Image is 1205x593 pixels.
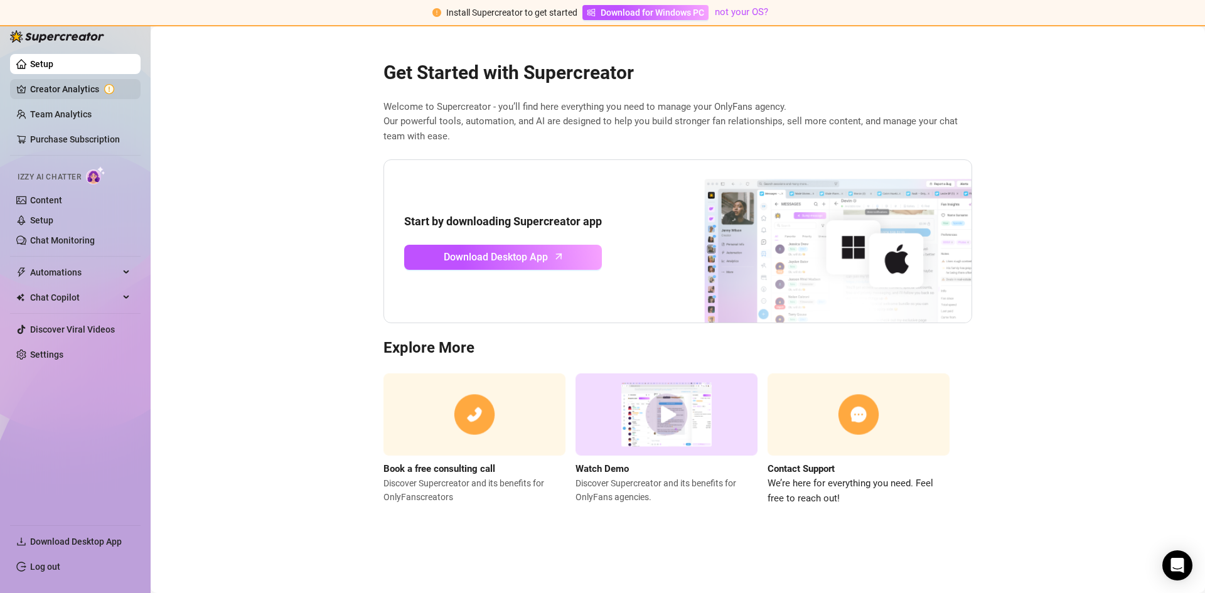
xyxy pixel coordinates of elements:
span: We’re here for everything you need. Feel free to reach out! [768,476,950,506]
span: Izzy AI Chatter [18,171,81,183]
a: Discover Viral Videos [30,324,115,334]
span: download [16,537,26,547]
span: Download for Windows PC [601,6,704,19]
span: Discover Supercreator and its benefits for OnlyFans creators [383,476,565,504]
img: Chat Copilot [16,293,24,302]
a: Log out [30,562,60,572]
img: consulting call [383,373,565,456]
span: Download Desktop App [444,249,548,265]
span: Welcome to Supercreator - you’ll find here everything you need to manage your OnlyFans agency. Ou... [383,100,972,144]
a: Setup [30,59,53,69]
a: Download for Windows PC [582,5,709,20]
strong: Contact Support [768,463,835,474]
span: windows [587,8,596,17]
a: Setup [30,215,53,225]
img: AI Chatter [86,166,105,184]
a: not your OS? [715,6,768,18]
a: Book a free consulting callDiscover Supercreator and its benefits for OnlyFanscreators [383,373,565,506]
h2: Get Started with Supercreator [383,61,972,85]
img: contact support [768,373,950,456]
div: Open Intercom Messenger [1162,550,1192,580]
a: Creator Analytics exclamation-circle [30,79,131,99]
img: logo-BBDzfeDw.svg [10,30,104,43]
a: Team Analytics [30,109,92,119]
strong: Book a free consulting call [383,463,495,474]
a: Purchase Subscription [30,129,131,149]
strong: Watch Demo [576,463,629,474]
a: Content [30,195,62,205]
a: Download Desktop Apparrow-up [404,245,602,270]
span: Discover Supercreator and its benefits for OnlyFans agencies. [576,476,758,504]
span: thunderbolt [16,267,26,277]
span: exclamation-circle [432,8,441,17]
span: Chat Copilot [30,287,119,307]
a: Chat Monitoring [30,235,95,245]
img: supercreator demo [576,373,758,456]
a: Watch DemoDiscover Supercreator and its benefits for OnlyFans agencies. [576,373,758,506]
strong: Start by downloading Supercreator app [404,215,602,228]
span: Install Supercreator to get started [446,8,577,18]
h3: Explore More [383,338,972,358]
a: Settings [30,350,63,360]
img: download app [658,160,972,323]
span: Automations [30,262,119,282]
span: Download Desktop App [30,537,122,547]
span: arrow-up [552,249,566,264]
